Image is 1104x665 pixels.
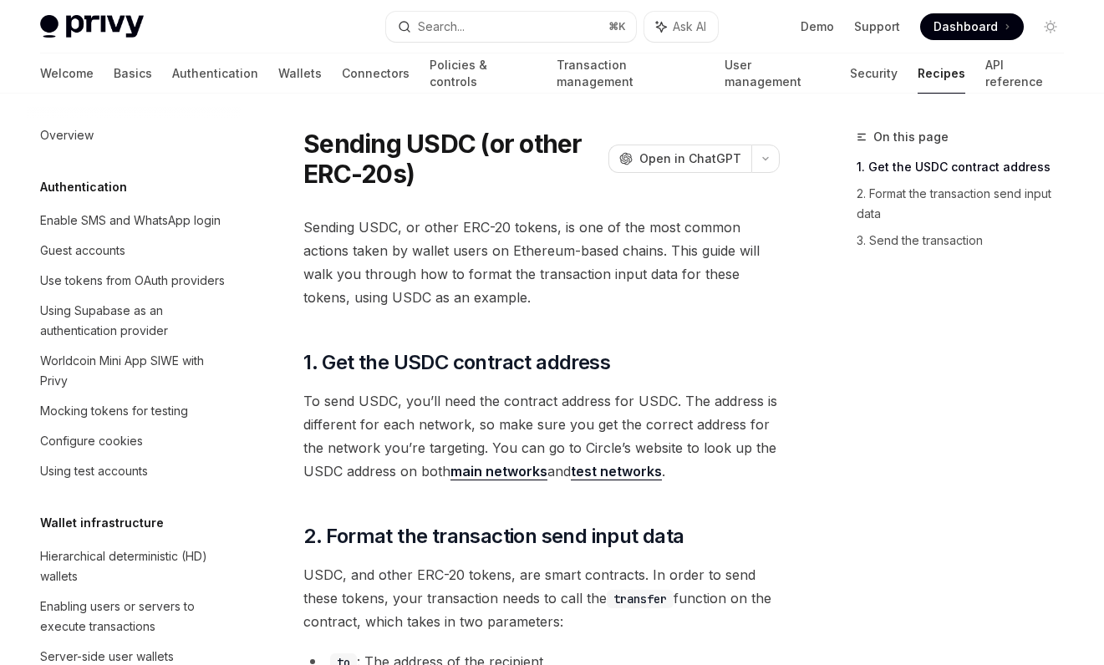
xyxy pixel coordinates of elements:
div: Mocking tokens for testing [40,401,188,421]
span: Sending USDC, or other ERC-20 tokens, is one of the most common actions taken by wallet users on ... [303,216,780,309]
a: Overview [27,120,241,150]
div: Hierarchical deterministic (HD) wallets [40,546,231,586]
a: Using Supabase as an authentication provider [27,296,241,346]
a: Wallets [278,53,322,94]
a: Authentication [172,53,258,94]
a: Recipes [918,53,965,94]
div: Enabling users or servers to execute transactions [40,596,231,637]
span: 1. Get the USDC contract address [303,349,610,376]
a: test networks [571,463,662,480]
div: Worldcoin Mini App SIWE with Privy [40,351,231,391]
a: Hierarchical deterministic (HD) wallets [27,541,241,591]
h5: Wallet infrastructure [40,513,164,533]
a: API reference [985,53,1064,94]
a: Enabling users or servers to execute transactions [27,591,241,642]
a: Dashboard [920,13,1024,40]
a: Policies & controls [430,53,537,94]
a: 3. Send the transaction [857,227,1077,254]
a: Connectors [342,53,410,94]
span: Ask AI [673,18,706,35]
a: Welcome [40,53,94,94]
a: Mocking tokens for testing [27,396,241,426]
span: On this page [873,127,949,147]
a: Basics [114,53,152,94]
h5: Authentication [40,177,127,197]
button: Toggle dark mode [1037,13,1064,40]
a: Use tokens from OAuth providers [27,266,241,296]
div: Configure cookies [40,431,143,451]
div: Using Supabase as an authentication provider [40,301,231,341]
div: Guest accounts [40,241,125,261]
button: Ask AI [644,12,718,42]
a: User management [725,53,830,94]
span: Dashboard [934,18,998,35]
img: light logo [40,15,144,38]
a: Worldcoin Mini App SIWE with Privy [27,346,241,396]
a: Guest accounts [27,236,241,266]
a: Configure cookies [27,426,241,456]
div: Use tokens from OAuth providers [40,271,225,291]
a: Demo [801,18,834,35]
span: ⌘ K [608,20,626,33]
code: transfer [607,590,674,608]
span: 2. Format the transaction send input data [303,523,684,550]
a: 2. Format the transaction send input data [857,180,1077,227]
a: Enable SMS and WhatsApp login [27,206,241,236]
a: Using test accounts [27,456,241,486]
div: Using test accounts [40,461,148,481]
button: Search...⌘K [386,12,637,42]
a: 1. Get the USDC contract address [857,154,1077,180]
h1: Sending USDC (or other ERC-20s) [303,129,602,189]
span: Open in ChatGPT [639,150,741,167]
span: To send USDC, you’ll need the contract address for USDC. The address is different for each networ... [303,389,780,483]
a: Security [850,53,898,94]
div: Search... [418,17,465,37]
a: main networks [450,463,547,480]
span: USDC, and other ERC-20 tokens, are smart contracts. In order to send these tokens, your transacti... [303,563,780,633]
button: Open in ChatGPT [608,145,751,173]
a: Support [854,18,900,35]
div: Enable SMS and WhatsApp login [40,211,221,231]
div: Overview [40,125,94,145]
a: Transaction management [557,53,705,94]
